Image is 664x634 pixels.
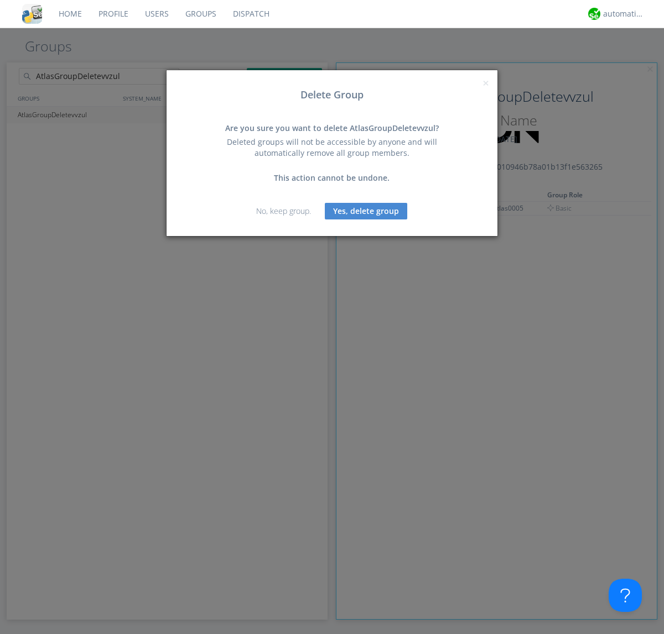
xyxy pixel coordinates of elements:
[213,137,451,159] div: Deleted groups will not be accessible by anyone and will automatically remove all group members.
[603,8,645,19] div: automation+atlas
[325,203,407,219] button: Yes, delete group
[588,8,600,20] img: d2d01cd9b4174d08988066c6d424eccd
[256,206,311,216] a: No, keep group.
[22,4,42,24] img: cddb5a64eb264b2086981ab96f4c1ba7
[213,123,451,134] div: Are you sure you want to delete AtlasGroupDeletevvzul?
[213,172,451,184] div: This action cannot be undone.
[483,75,489,91] span: ×
[175,90,489,101] h3: Delete Group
